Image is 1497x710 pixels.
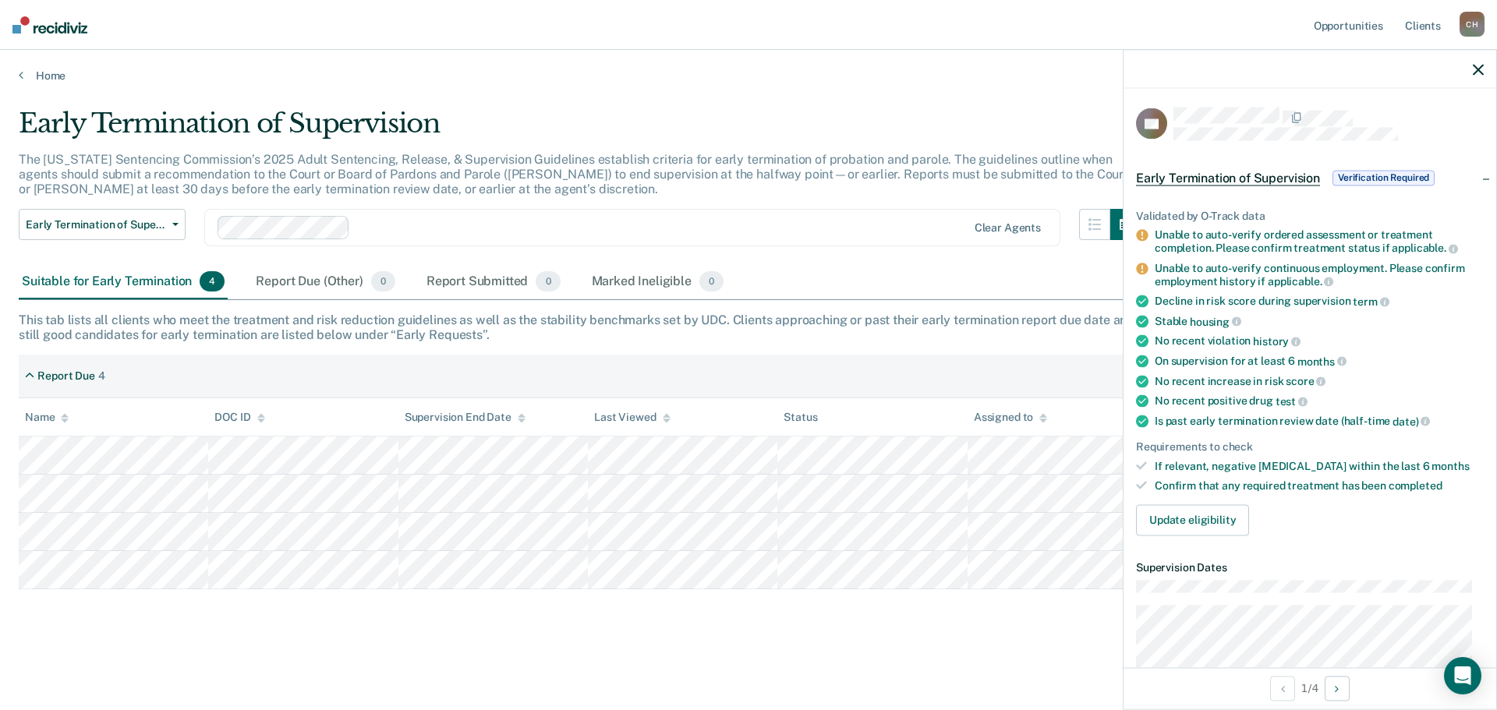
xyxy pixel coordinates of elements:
[594,411,670,424] div: Last Viewed
[1444,657,1481,694] div: Open Intercom Messenger
[1190,315,1241,327] span: housing
[536,271,560,291] span: 0
[214,411,264,424] div: DOC ID
[1124,153,1496,203] div: Early Termination of SupervisionVerification Required
[423,265,564,299] div: Report Submitted
[1155,261,1484,288] div: Unable to auto-verify continuous employment. Please confirm employment history if applicable.
[19,69,1478,83] a: Home
[1136,209,1484,222] div: Validated by O-Track data
[98,369,105,383] div: 4
[19,108,1141,152] div: Early Termination of Supervision
[37,369,95,383] div: Report Due
[26,218,166,231] span: Early Termination of Supervision
[1136,170,1320,185] span: Early Termination of Supervision
[1270,676,1295,701] button: Previous Opportunity
[1136,504,1249,535] button: Update eligibility
[19,265,228,299] div: Suitable for Early Termination
[974,411,1047,424] div: Assigned to
[1276,394,1308,407] span: test
[1124,667,1496,708] div: 1 / 4
[1389,479,1442,491] span: completed
[1286,375,1325,387] span: score
[19,152,1128,196] p: The [US_STATE] Sentencing Commission’s 2025 Adult Sentencing, Release, & Supervision Guidelines e...
[1253,335,1301,348] span: history
[1155,414,1484,428] div: Is past early termination review date (half-time
[1460,12,1485,37] div: C H
[975,221,1041,235] div: Clear agents
[1297,355,1347,367] span: months
[19,313,1478,342] div: This tab lists all clients who meet the treatment and risk reduction guidelines as well as the st...
[1155,314,1484,328] div: Stable
[1155,479,1484,492] div: Confirm that any required treatment has been
[1393,415,1430,427] span: date)
[1136,560,1484,574] dt: Supervision Dates
[699,271,724,291] span: 0
[253,265,398,299] div: Report Due (Other)
[1353,295,1389,307] span: term
[784,411,817,424] div: Status
[1325,676,1350,701] button: Next Opportunity
[1155,394,1484,408] div: No recent positive drug
[25,411,69,424] div: Name
[589,265,727,299] div: Marked Ineligible
[1136,440,1484,454] div: Requirements to check
[1155,460,1484,473] div: If relevant, negative [MEDICAL_DATA] within the last 6
[1155,354,1484,368] div: On supervision for at least 6
[405,411,526,424] div: Supervision End Date
[371,271,395,291] span: 0
[1155,374,1484,388] div: No recent increase in risk
[1332,170,1435,185] span: Verification Required
[1155,295,1484,309] div: Decline in risk score during supervision
[12,16,87,34] img: Recidiviz
[1432,460,1469,472] span: months
[200,271,225,291] span: 4
[1155,334,1484,348] div: No recent violation
[1155,228,1484,255] div: Unable to auto-verify ordered assessment or treatment completion. Please confirm treatment status...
